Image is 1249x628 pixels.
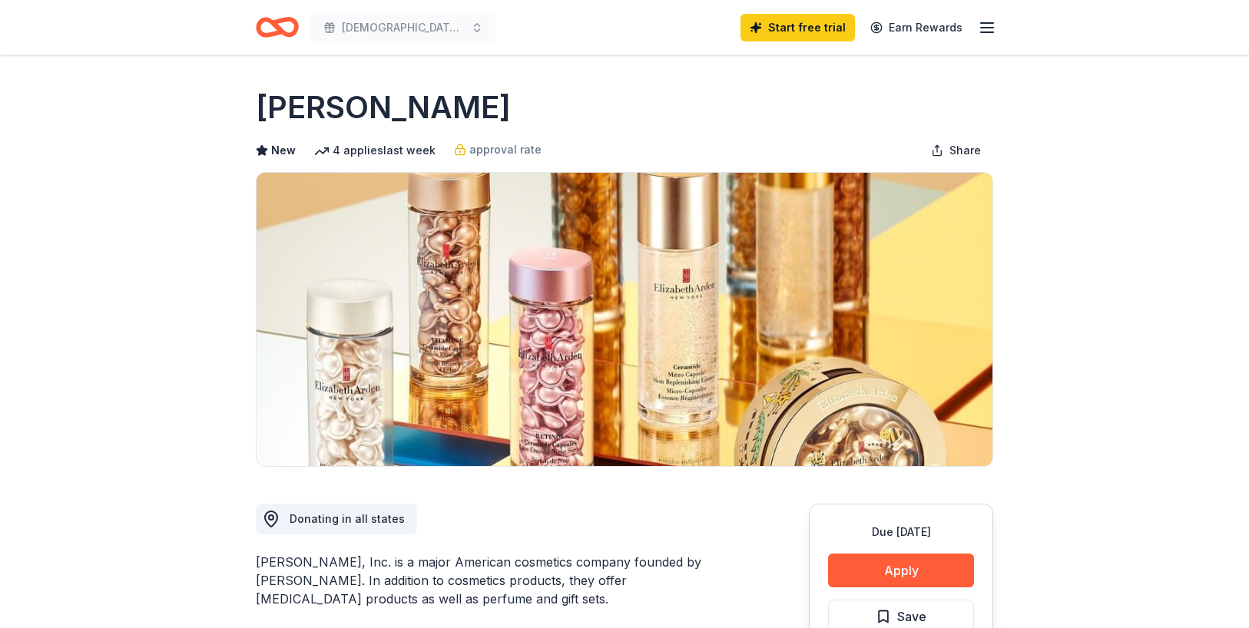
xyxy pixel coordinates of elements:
[257,173,992,466] img: Image for Elizabeth Arden
[740,14,855,41] a: Start free trial
[314,141,436,160] div: 4 applies last week
[897,607,926,626] span: Save
[469,140,542,159] span: approval rate
[828,554,974,587] button: Apply
[290,512,405,525] span: Donating in all states
[342,18,465,37] span: [DEMOGRAPHIC_DATA] Lights - A Red Carpet Affair
[919,135,993,166] button: Share
[271,141,296,160] span: New
[256,553,735,608] div: [PERSON_NAME], Inc. is a major American cosmetics company founded by [PERSON_NAME]. In addition t...
[256,9,299,45] a: Home
[949,141,981,160] span: Share
[861,14,972,41] a: Earn Rewards
[828,523,974,541] div: Due [DATE]
[454,140,542,159] a: approval rate
[311,12,495,43] button: [DEMOGRAPHIC_DATA] Lights - A Red Carpet Affair
[256,86,511,129] h1: [PERSON_NAME]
